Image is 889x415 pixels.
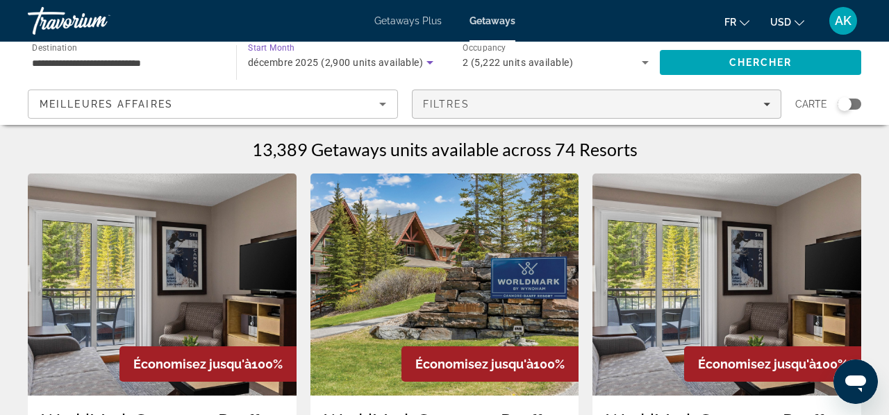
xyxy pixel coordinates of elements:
a: Getaways [470,15,515,26]
span: Occupancy [463,43,506,53]
a: Getaways Plus [374,15,442,26]
span: 2 (5,222 units available) [463,57,573,68]
span: Start Month [248,43,294,53]
span: Carte [795,94,827,114]
div: 100% [401,346,579,382]
img: WorldMark Canmore - Banff - 3 Nights [310,173,579,396]
input: Select destination [32,55,218,71]
span: USD [770,17,791,28]
span: Chercher [729,57,792,68]
img: WorldMark Canmore - Banff - 2 Nights [28,173,297,396]
a: Travorium [28,3,167,39]
button: Filters [412,90,782,119]
img: WorldMark Canmore - Banff - 4 Nights [592,173,861,396]
span: AK [835,14,851,28]
h1: 13,389 Getaways units available across 74 Resorts [252,139,638,160]
button: Search [660,50,861,75]
span: Économisez jusqu'à [698,357,816,371]
iframe: Bouton de lancement de la fenêtre de messagerie [833,359,878,404]
span: Meilleures affaires [40,99,173,110]
span: fr [724,17,736,28]
mat-select: Sort by [40,96,386,112]
span: Économisez jusqu'à [133,357,251,371]
div: 100% [119,346,297,382]
div: 100% [684,346,861,382]
span: Économisez jusqu'à [415,357,533,371]
button: Change language [724,12,749,32]
button: User Menu [825,6,861,35]
span: Destination [32,42,77,52]
button: Change currency [770,12,804,32]
span: décembre 2025 (2,900 units available) [248,57,423,68]
span: Filtres [423,99,470,110]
